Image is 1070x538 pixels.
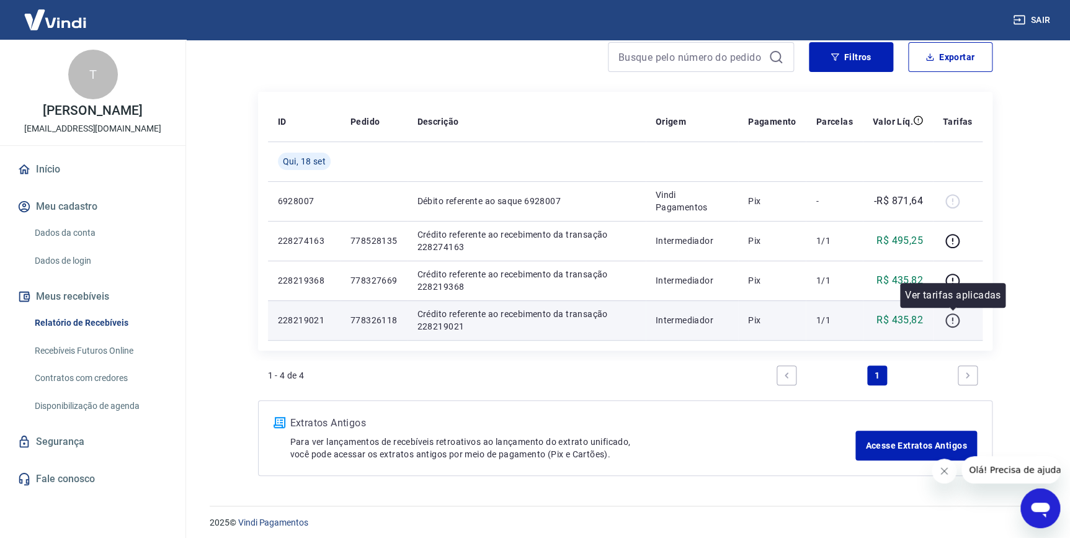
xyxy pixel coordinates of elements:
[867,365,887,385] a: Page 1 is your current page
[24,122,161,135] p: [EMAIL_ADDRESS][DOMAIN_NAME]
[278,235,331,247] p: 228274163
[855,431,976,460] a: Acesse Extratos Antigos
[876,233,923,248] p: R$ 495,25
[350,115,380,128] p: Pedido
[350,314,398,326] p: 778326118
[15,428,171,455] a: Segurança
[816,314,852,326] p: 1/1
[777,365,796,385] a: Previous page
[30,310,171,336] a: Relatório de Recebíveis
[7,9,104,19] span: Olá! Precisa de ajuda?
[958,365,978,385] a: Next page
[417,115,459,128] p: Descrição
[350,235,398,247] p: 778528135
[656,189,728,213] p: Vindi Pagamentos
[748,314,796,326] p: Pix
[905,288,1001,303] p: Ver tarifas aplicadas
[210,516,1040,529] p: 2025 ©
[876,313,923,328] p: R$ 435,82
[238,518,308,527] a: Vindi Pagamentos
[417,195,636,207] p: Débito referente ao saque 6928007
[656,235,728,247] p: Intermediador
[30,393,171,419] a: Disponibilização de agenda
[278,115,287,128] p: ID
[932,459,956,483] iframe: Fechar mensagem
[816,195,852,207] p: -
[30,338,171,364] a: Recebíveis Futuros Online
[816,274,852,287] p: 1/1
[809,42,893,72] button: Filtros
[274,417,285,428] img: ícone
[268,369,305,382] p: 1 - 4 de 4
[1010,9,1055,32] button: Sair
[772,361,983,390] ul: Pagination
[417,268,636,293] p: Crédito referente ao recebimento da transação 228219368
[15,193,171,220] button: Meu cadastro
[290,416,856,431] p: Extratos Antigos
[278,195,331,207] p: 6928007
[816,235,852,247] p: 1/1
[278,274,331,287] p: 228219368
[417,228,636,253] p: Crédito referente ao recebimento da transação 228274163
[748,274,796,287] p: Pix
[15,156,171,183] a: Início
[350,274,398,287] p: 778327669
[290,436,856,460] p: Para ver lançamentos de recebíveis retroativos ao lançamento do extrato unificado, você pode aces...
[961,456,1060,483] iframe: Mensagem da empresa
[283,155,326,168] span: Qui, 18 set
[278,314,331,326] p: 228219021
[30,248,171,274] a: Dados de login
[43,104,142,117] p: [PERSON_NAME]
[417,308,636,333] p: Crédito referente ao recebimento da transação 228219021
[15,465,171,493] a: Fale conosco
[748,115,796,128] p: Pagamento
[874,194,923,208] p: -R$ 871,64
[68,50,118,99] div: T
[656,274,728,287] p: Intermediador
[656,314,728,326] p: Intermediador
[30,220,171,246] a: Dados da conta
[873,115,913,128] p: Valor Líq.
[618,48,764,66] input: Busque pelo número do pedido
[1020,488,1060,528] iframe: Botão para abrir a janela de mensagens
[876,273,923,288] p: R$ 435,82
[30,365,171,391] a: Contratos com credores
[943,115,973,128] p: Tarifas
[15,1,96,38] img: Vindi
[15,283,171,310] button: Meus recebíveis
[908,42,992,72] button: Exportar
[656,115,686,128] p: Origem
[748,235,796,247] p: Pix
[816,115,852,128] p: Parcelas
[748,195,796,207] p: Pix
